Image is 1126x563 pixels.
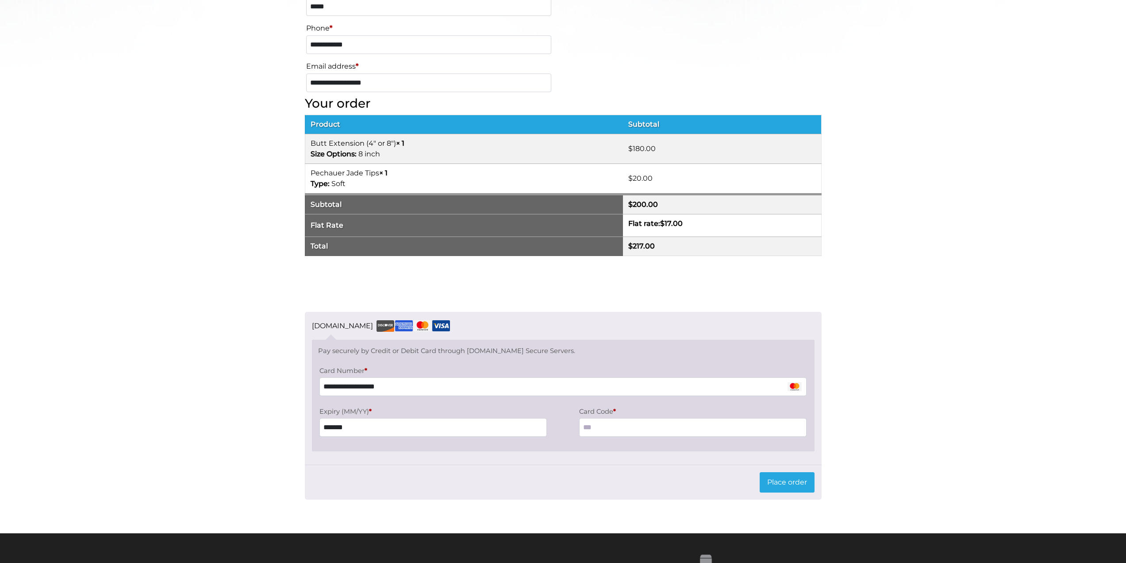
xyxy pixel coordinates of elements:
[306,59,552,74] label: Email address
[660,219,665,228] span: $
[305,115,623,134] th: Product
[628,219,683,228] label: Flat rate:
[628,174,633,182] span: $
[311,179,618,189] p: Soft
[305,267,439,301] iframe: reCAPTCHA
[628,242,633,250] span: $
[579,405,807,418] label: Card Code
[628,144,656,153] bdi: 180.00
[628,174,653,182] bdi: 20.00
[311,179,330,189] dt: Type:
[414,320,431,331] img: mastercard
[305,134,623,164] td: Butt Extension (4" or 8")
[311,149,618,159] p: 8 inch
[660,219,683,228] bdi: 17.00
[306,21,552,35] label: Phone
[318,346,808,356] p: Pay securely by Credit or Debit Card through [DOMAIN_NAME] Secure Servers.
[377,320,394,332] img: discover
[305,194,623,214] th: Subtotal
[305,96,822,111] h3: Your order
[628,144,633,153] span: $
[379,169,388,177] strong: × 1
[628,200,633,209] span: $
[760,472,815,493] button: Place order
[628,242,655,250] bdi: 217.00
[311,149,357,159] dt: Size Options:
[305,237,623,256] th: Total
[319,405,547,418] label: Expiry (MM/YY)
[628,200,658,209] bdi: 200.00
[305,214,623,237] th: Flat Rate
[395,320,413,331] img: amex
[319,365,807,377] label: Card Number
[623,115,821,134] th: Subtotal
[432,320,450,331] img: visa
[396,139,404,148] strong: × 1
[305,164,623,194] td: Pechauer Jade Tips
[312,319,450,333] label: [DOMAIN_NAME]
